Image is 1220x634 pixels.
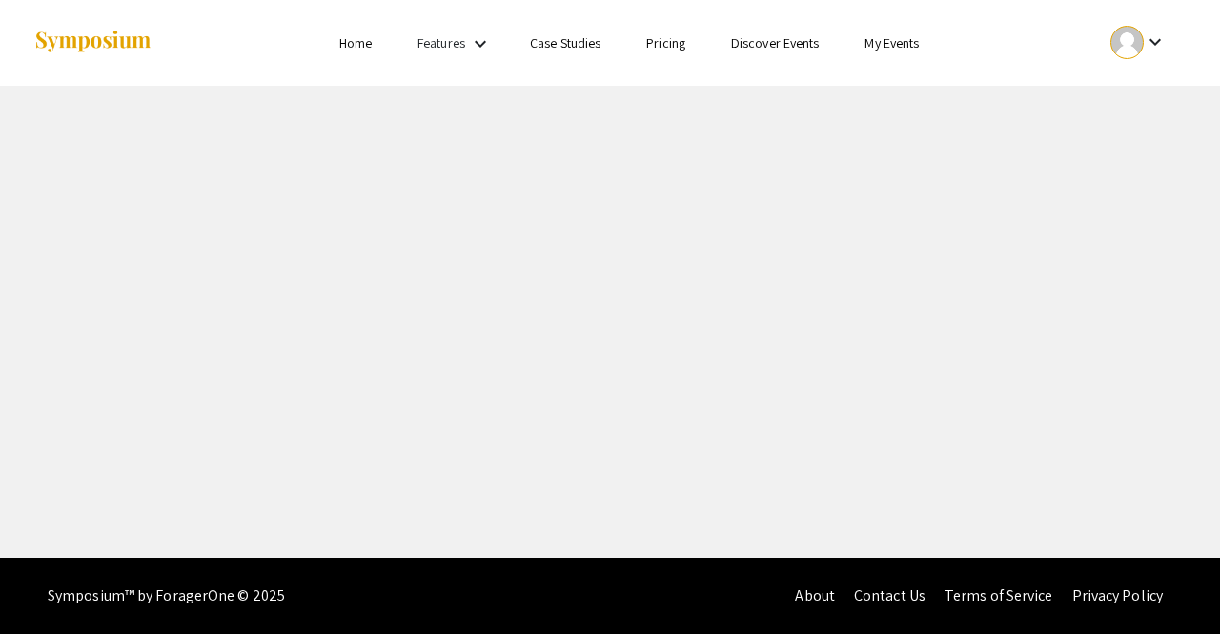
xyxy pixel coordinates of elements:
[469,32,492,55] mat-icon: Expand Features list
[795,585,835,605] a: About
[417,34,465,51] a: Features
[339,34,372,51] a: Home
[945,585,1053,605] a: Terms of Service
[731,34,820,51] a: Discover Events
[646,34,685,51] a: Pricing
[1144,31,1167,53] mat-icon: Expand account dropdown
[854,585,925,605] a: Contact Us
[48,558,285,634] div: Symposium™ by ForagerOne © 2025
[33,30,152,55] img: Symposium by ForagerOne
[1090,21,1187,64] button: Expand account dropdown
[530,34,600,51] a: Case Studies
[1072,585,1163,605] a: Privacy Policy
[864,34,919,51] a: My Events
[1139,548,1206,620] iframe: Chat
